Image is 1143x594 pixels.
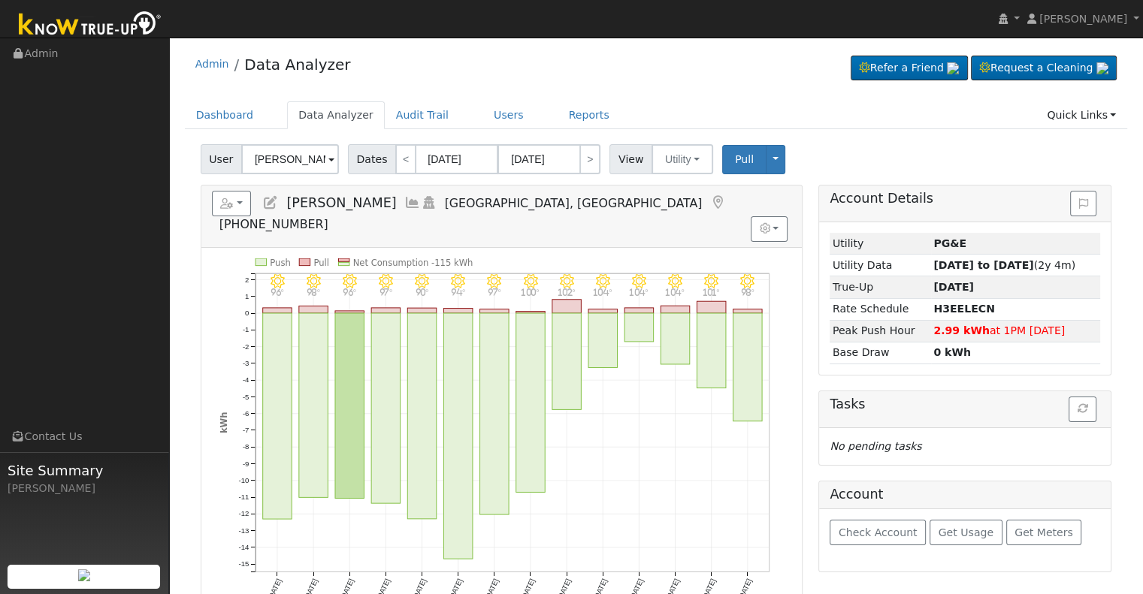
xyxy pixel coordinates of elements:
[933,237,966,249] strong: ID: 16778501, authorized: 05/21/25
[735,153,754,165] span: Pull
[395,144,416,174] a: <
[1014,526,1073,538] span: Get Meters
[201,144,242,174] span: User
[238,476,249,484] text: -10
[627,288,652,297] p: 104°
[415,274,429,288] i: 8/04 - Clear
[479,313,509,514] rect: onclick=""
[661,306,690,313] rect: onclick=""
[243,426,249,434] text: -7
[609,144,652,174] span: View
[243,392,249,400] text: -5
[552,300,582,313] rect: onclick=""
[243,375,249,384] text: -4
[306,274,320,288] i: 8/01 - Clear
[373,288,398,297] p: 97°
[446,288,471,297] p: 94°
[343,274,357,288] i: 8/02 - Clear
[830,440,921,452] i: No pending tasks
[238,559,249,568] text: -15
[238,509,249,517] text: -12
[245,292,249,300] text: 1
[554,288,579,297] p: 102°
[733,309,763,313] rect: onclick=""
[245,275,249,283] text: 2
[830,255,930,276] td: Utility Data
[523,274,537,288] i: 8/07 - Clear
[443,308,473,312] rect: onclick=""
[262,308,292,313] rect: onclick=""
[243,359,249,367] text: -3
[78,569,90,581] img: retrieve
[830,487,883,502] h5: Account
[11,8,169,42] img: Know True-Up
[596,274,610,288] i: 8/09 - Clear
[243,409,249,418] text: -6
[735,288,760,297] p: 98°
[851,56,968,81] a: Refer a Friend
[404,195,421,210] a: Multi-Series Graph
[243,342,249,351] text: -2
[1039,13,1127,25] span: [PERSON_NAME]
[407,308,437,313] rect: onclick=""
[243,325,249,333] text: -1
[379,274,393,288] i: 8/03 - Clear
[238,493,249,501] text: -11
[270,274,284,288] i: 7/31 - Clear
[385,101,460,129] a: Audit Trail
[590,288,615,297] p: 104°
[270,257,291,267] text: Push
[219,217,328,231] span: [PHONE_NUMBER]
[241,144,339,174] input: Select a User
[624,313,654,342] rect: onclick=""
[560,274,574,288] i: 8/08 - Clear
[371,313,401,503] rect: onclick=""
[839,526,918,538] span: Check Account
[588,313,618,367] rect: onclick=""
[265,288,290,297] p: 96°
[335,313,364,499] rect: onclick=""
[699,288,724,297] p: 101°
[299,306,328,313] rect: onclick=""
[443,313,473,559] rect: onclick=""
[337,288,362,297] p: 96°
[487,274,501,288] i: 8/06 - Clear
[971,56,1117,81] a: Request a Cleaning
[830,276,930,298] td: True-Up
[286,195,396,210] span: [PERSON_NAME]
[195,58,229,70] a: Admin
[185,101,265,129] a: Dashboard
[8,481,161,496] div: [PERSON_NAME]
[933,259,1033,271] strong: [DATE] to [DATE]
[830,397,1100,412] h5: Tasks
[632,274,646,288] i: 8/10 - Clear
[238,526,249,535] text: -13
[352,257,473,267] text: Net Consumption -115 kWh
[552,313,582,409] rect: onclick=""
[313,257,329,267] text: Pull
[243,460,249,468] text: -9
[516,311,546,312] rect: onclick=""
[1096,62,1108,74] img: retrieve
[624,308,654,313] rect: onclick=""
[407,313,437,519] rect: onclick=""
[262,195,279,210] a: Edit User (30537)
[709,195,726,210] a: Map
[931,320,1101,342] td: at 1PM [DATE]
[301,288,326,297] p: 98°
[479,309,509,313] rect: onclick=""
[445,196,703,210] span: [GEOGRAPHIC_DATA], [GEOGRAPHIC_DATA]
[1006,520,1082,545] button: Get Meters
[933,303,995,315] strong: S
[348,144,396,174] span: Dates
[947,62,959,74] img: retrieve
[668,274,682,288] i: 8/11 - Clear
[697,313,726,388] rect: onclick=""
[335,311,364,313] rect: onclick=""
[8,460,161,481] span: Site Summary
[722,145,767,174] button: Pull
[663,288,688,297] p: 104°
[733,313,763,421] rect: onclick=""
[245,309,249,317] text: 0
[588,309,618,313] rect: onclick=""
